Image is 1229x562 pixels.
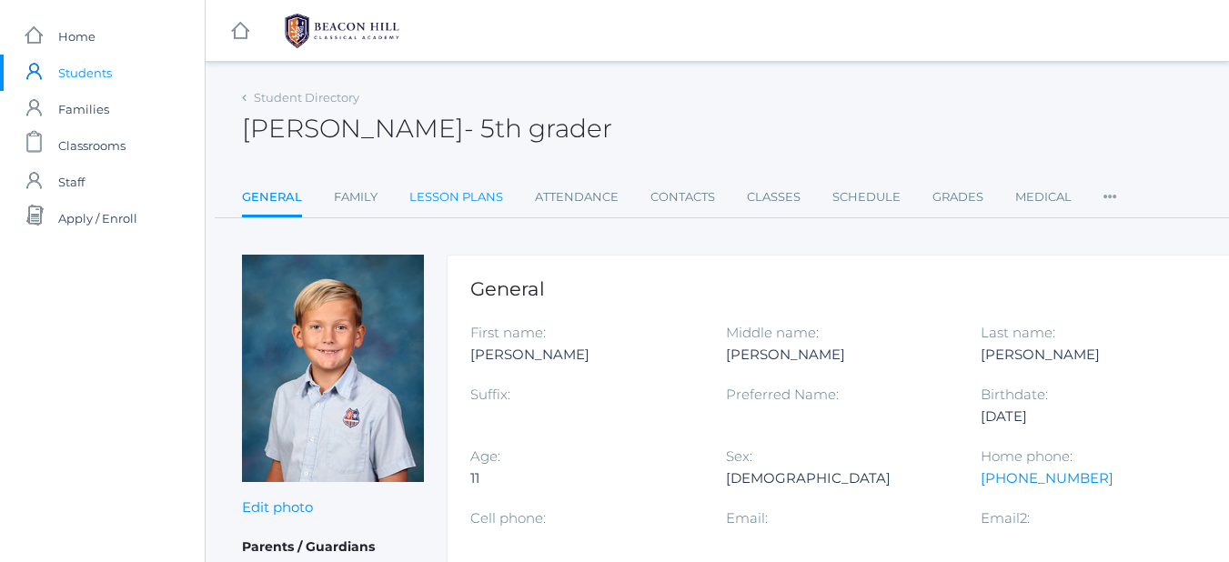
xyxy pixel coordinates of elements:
span: Classrooms [58,127,126,164]
a: Medical [1015,179,1072,216]
a: Classes [747,179,801,216]
label: Middle name: [726,324,819,341]
label: Home phone: [981,447,1073,465]
a: Family [334,179,378,216]
a: General [242,179,302,218]
a: Student Directory [254,90,359,105]
div: [PERSON_NAME] [726,344,954,366]
a: Lesson Plans [409,179,503,216]
div: 11 [470,467,699,489]
label: Cell phone: [470,509,546,527]
label: Suffix: [470,386,510,403]
a: Schedule [832,179,901,216]
span: Staff [58,164,85,200]
div: [PERSON_NAME] [470,344,699,366]
div: [DEMOGRAPHIC_DATA] [726,467,954,489]
span: Students [58,55,112,91]
label: Last name: [981,324,1055,341]
label: Age: [470,447,500,465]
img: Peter Laubacher [242,255,424,482]
span: Families [58,91,109,127]
label: Preferred Name: [726,386,839,403]
a: [PHONE_NUMBER] [981,469,1113,487]
span: Apply / Enroll [58,200,137,236]
label: Email: [726,509,768,527]
a: Contacts [650,179,715,216]
div: [DATE] [981,406,1209,427]
img: 1_BHCALogos-05.png [274,8,410,54]
h2: [PERSON_NAME] [242,115,612,143]
a: Attendance [535,179,619,216]
label: Email2: [981,509,1030,527]
label: Birthdate: [981,386,1048,403]
span: Home [58,18,96,55]
a: Grades [932,179,983,216]
span: - 5th grader [464,113,612,144]
div: [PERSON_NAME] [981,344,1209,366]
label: First name: [470,324,546,341]
label: Sex: [726,447,752,465]
a: Edit photo [242,498,313,516]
